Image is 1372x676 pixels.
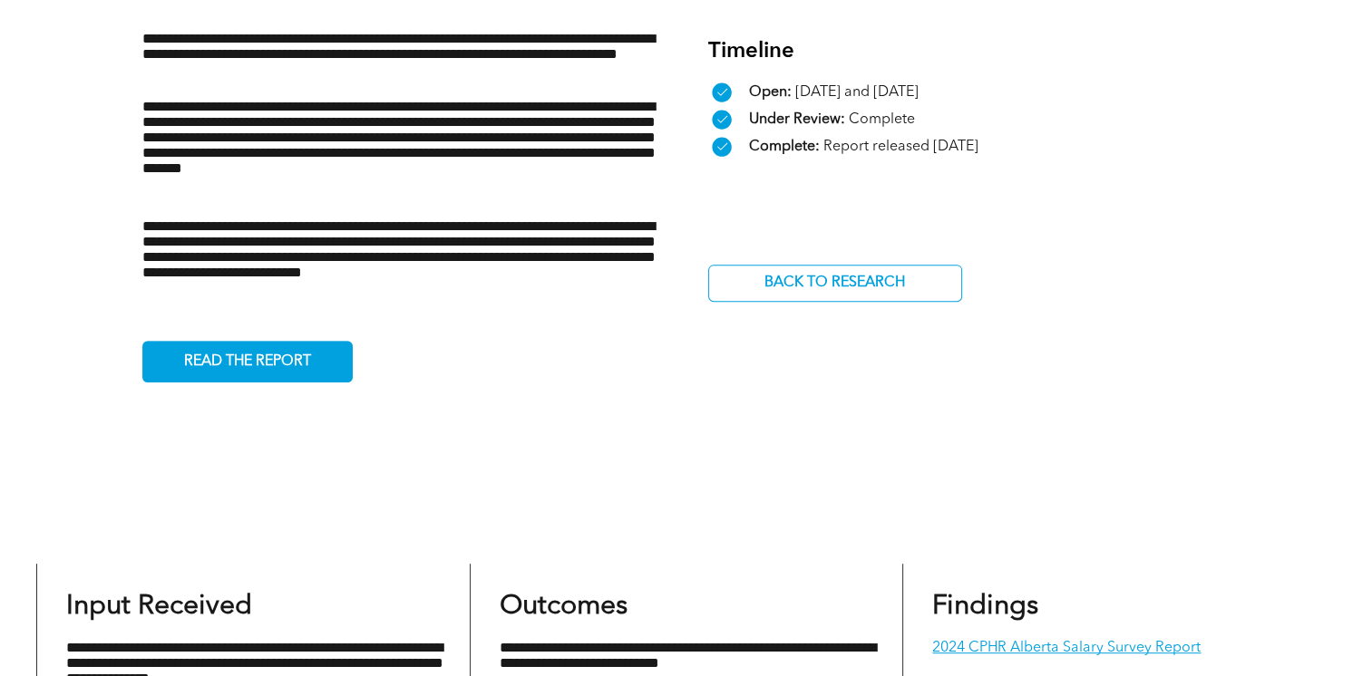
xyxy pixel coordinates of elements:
[142,341,353,382] a: READ THE REPORT
[758,266,911,301] span: BACK TO RESEARCH
[708,41,794,63] span: Timeline
[178,344,317,380] span: READ THE REPORT
[500,593,628,620] span: Outcomes
[66,593,252,620] span: Input Received
[795,85,919,100] span: [DATE] and [DATE]
[708,265,962,302] a: BACK TO RESEARCH
[823,140,978,154] span: Report released [DATE]
[932,641,1201,655] a: 2024 CPHR Alberta Salary Survey Report
[932,593,1038,620] span: Findings
[749,112,845,127] span: Under Review:
[849,112,915,127] span: Complete
[749,140,820,154] span: Complete:
[749,85,792,100] span: Open:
